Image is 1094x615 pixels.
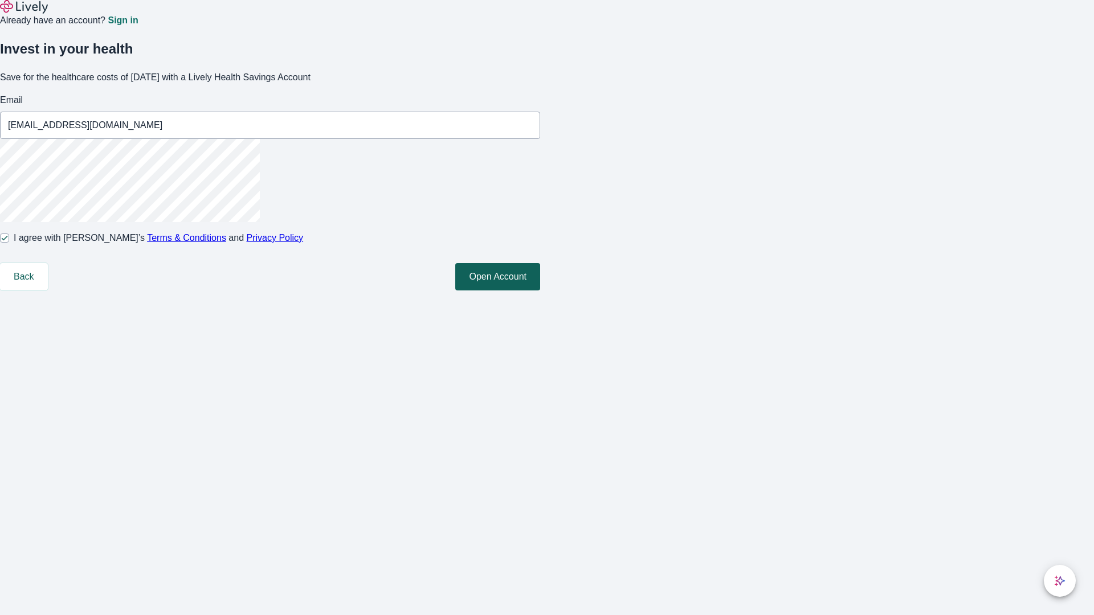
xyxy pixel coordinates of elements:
button: chat [1044,565,1076,597]
svg: Lively AI Assistant [1054,575,1066,587]
a: Privacy Policy [247,233,304,243]
a: Terms & Conditions [147,233,226,243]
a: Sign in [108,16,138,25]
button: Open Account [455,263,540,290]
span: I agree with [PERSON_NAME]’s and [14,231,303,245]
